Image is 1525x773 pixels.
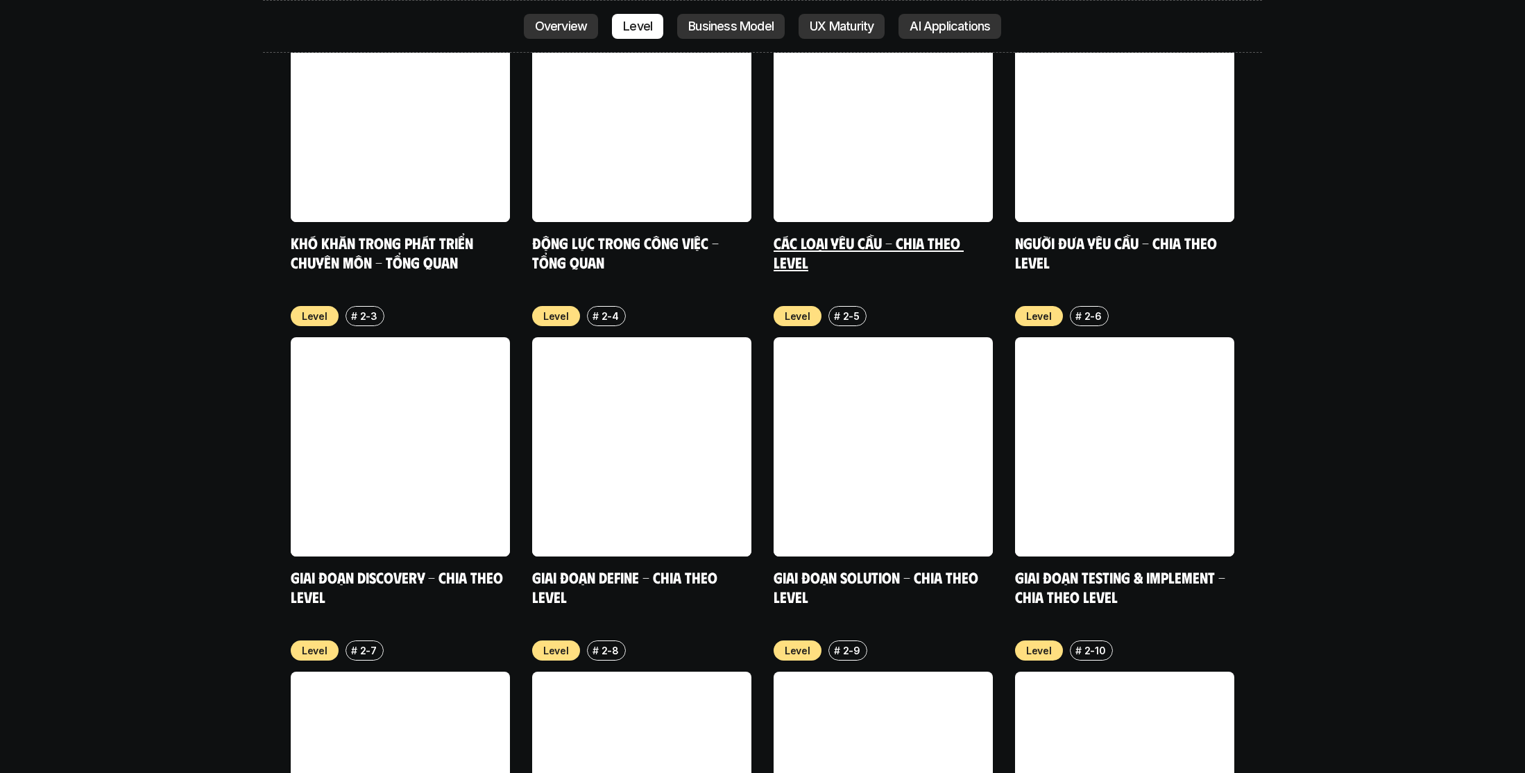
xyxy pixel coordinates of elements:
[1075,645,1082,656] h6: #
[1075,311,1082,321] h6: #
[602,309,619,323] p: 2-4
[593,645,599,656] h6: #
[774,568,982,606] a: Giai đoạn Solution - Chia theo Level
[834,645,840,656] h6: #
[834,311,840,321] h6: #
[302,309,327,323] p: Level
[1026,309,1052,323] p: Level
[360,643,377,658] p: 2-7
[593,311,599,321] h6: #
[1026,643,1052,658] p: Level
[1015,233,1220,271] a: Người đưa yêu cầu - Chia theo Level
[302,643,327,658] p: Level
[291,568,506,606] a: Giai đoạn Discovery - Chia theo Level
[1015,568,1229,606] a: Giai đoạn Testing & Implement - Chia theo Level
[291,233,477,271] a: Khó khăn trong phát triển chuyên môn - Tổng quan
[360,309,377,323] p: 2-3
[543,643,569,658] p: Level
[602,643,619,658] p: 2-8
[1084,643,1106,658] p: 2-10
[843,309,860,323] p: 2-5
[843,643,860,658] p: 2-9
[785,643,810,658] p: Level
[532,233,722,271] a: Động lực trong công việc - Tổng quan
[351,645,357,656] h6: #
[1084,309,1102,323] p: 2-6
[543,309,569,323] p: Level
[532,568,721,606] a: Giai đoạn Define - Chia theo Level
[351,311,357,321] h6: #
[785,309,810,323] p: Level
[524,14,599,39] a: Overview
[774,233,964,271] a: Các loại yêu cầu - Chia theo level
